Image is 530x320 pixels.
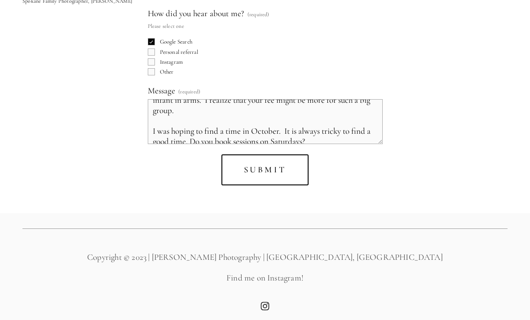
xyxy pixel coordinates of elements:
[148,85,175,96] span: Message
[160,58,183,66] span: Instagram
[178,86,200,97] span: (required)
[148,38,155,45] input: Google Search
[244,164,286,175] span: Submit
[22,272,508,284] p: Find me on Instagram!
[148,8,244,18] span: How did you hear about me?
[160,38,192,45] span: Google Search
[148,99,383,144] textarea: Hello! I am exploring options for family photos this fall. Our family includes 7 adults, 4 childr...
[148,48,155,56] input: Personal referral
[261,302,269,311] a: Instagram
[148,68,155,75] input: Other
[148,58,155,66] input: Instagram
[247,9,269,20] span: (required)
[160,48,198,56] span: Personal referral
[148,20,269,32] p: Please select one
[22,251,508,263] p: Copyright © 2023 | [PERSON_NAME] Photography | [GEOGRAPHIC_DATA], [GEOGRAPHIC_DATA]
[160,68,174,75] span: Other
[221,154,308,185] button: SubmitSubmit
